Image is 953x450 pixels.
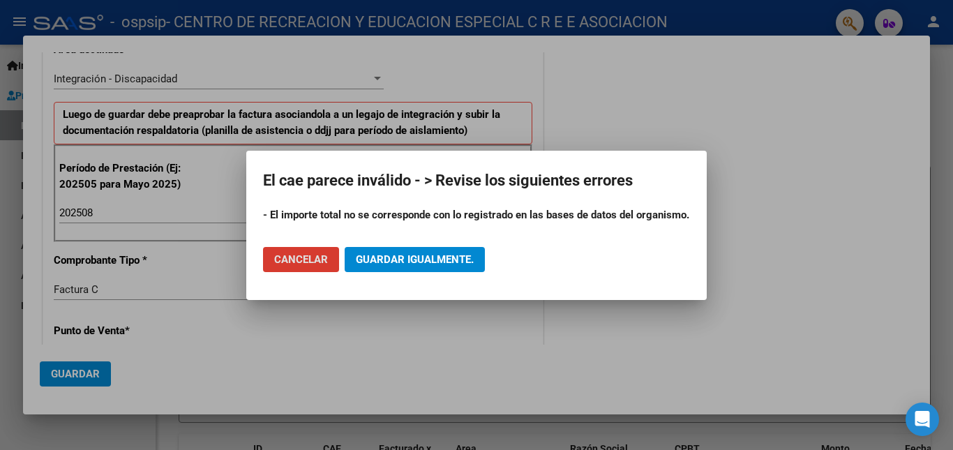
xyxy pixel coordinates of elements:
strong: - El importe total no se corresponde con lo registrado en las bases de datos del organismo. [263,209,689,221]
h2: El cae parece inválido - > Revise los siguientes errores [263,167,690,194]
button: Cancelar [263,247,339,272]
button: Guardar igualmente. [345,247,485,272]
div: Open Intercom Messenger [906,403,939,436]
span: Guardar igualmente. [356,253,474,266]
span: Cancelar [274,253,328,266]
